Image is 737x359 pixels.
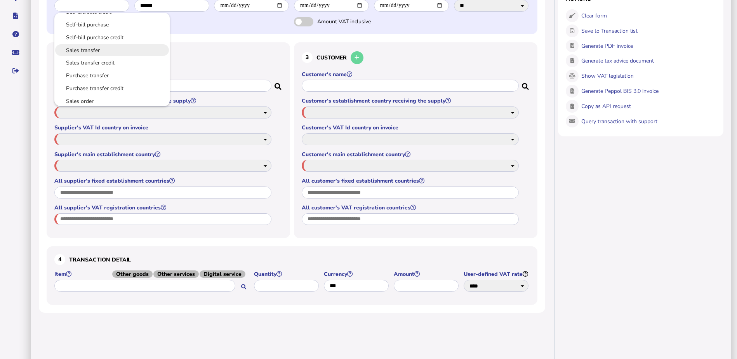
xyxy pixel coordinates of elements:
[61,84,163,93] a: Purchase transfer credit
[61,33,163,42] a: Self-bill purchase credit
[61,45,163,55] a: Sales transfer
[61,71,163,80] a: Purchase transfer
[61,58,163,68] a: Sales transfer credit
[61,96,163,106] a: Sales order
[61,20,163,30] a: Self-bill purchase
